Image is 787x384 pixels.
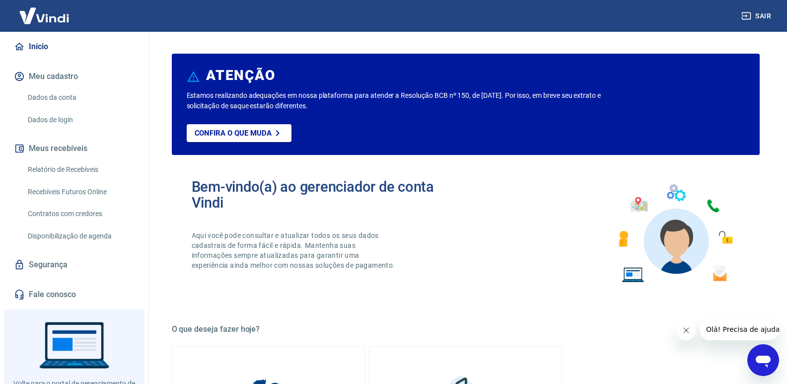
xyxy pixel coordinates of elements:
[12,36,137,58] a: Início
[6,7,83,15] span: Olá! Precisa de ajuda?
[24,226,137,246] a: Disponibilização de agenda
[172,324,760,334] h5: O que deseja fazer hoje?
[24,110,137,130] a: Dados de login
[676,320,696,340] iframe: Fechar mensagem
[24,204,137,224] a: Contratos com credores
[24,159,137,180] a: Relatório de Recebíveis
[206,71,275,80] h6: ATENÇÃO
[187,124,291,142] a: Confira o que muda
[12,0,76,31] img: Vindi
[24,87,137,108] a: Dados da conta
[187,90,633,111] p: Estamos realizando adequações em nossa plataforma para atender a Resolução BCB nº 150, de [DATE]....
[747,344,779,376] iframe: Botão para abrir a janela de mensagens
[12,138,137,159] button: Meus recebíveis
[192,230,397,270] p: Aqui você pode consultar e atualizar todos os seus dados cadastrais de forma fácil e rápida. Mant...
[700,318,779,340] iframe: Mensagem da empresa
[195,129,272,138] p: Confira o que muda
[192,179,466,211] h2: Bem-vindo(a) ao gerenciador de conta Vindi
[739,7,775,25] button: Sair
[610,179,740,289] img: Imagem de um avatar masculino com diversos icones exemplificando as funcionalidades do gerenciado...
[12,66,137,87] button: Meu cadastro
[12,254,137,276] a: Segurança
[24,182,137,202] a: Recebíveis Futuros Online
[12,284,137,306] a: Fale conosco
